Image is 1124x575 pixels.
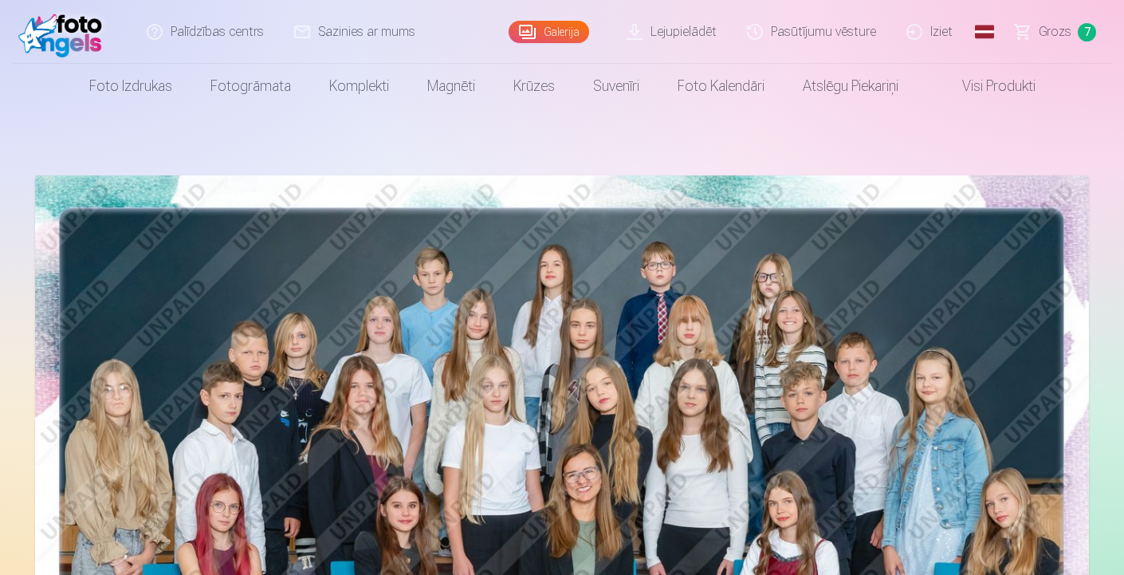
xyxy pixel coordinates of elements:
span: Grozs [1039,22,1071,41]
span: 7 [1078,23,1096,41]
a: Atslēgu piekariņi [784,64,918,108]
a: Galerija [509,21,589,43]
a: Komplekti [310,64,408,108]
a: Foto kalendāri [658,64,784,108]
a: Krūzes [494,64,574,108]
a: Suvenīri [574,64,658,108]
a: Fotogrāmata [191,64,310,108]
a: Foto izdrukas [70,64,191,108]
a: Visi produkti [918,64,1055,108]
img: /fa1 [18,6,110,57]
a: Magnēti [408,64,494,108]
